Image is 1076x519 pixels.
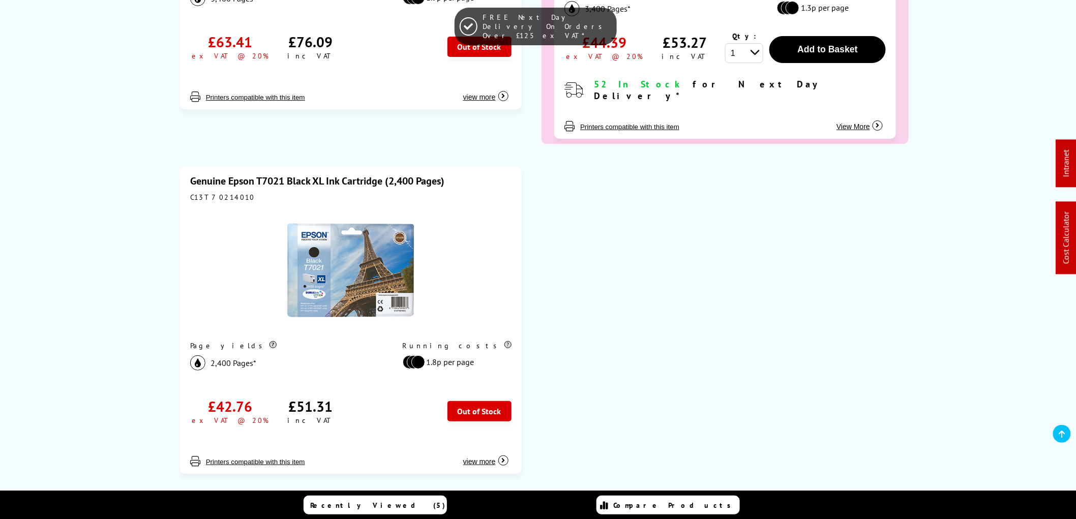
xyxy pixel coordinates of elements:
span: for Next Day Delivery* [594,78,822,102]
div: Page yields [190,341,383,350]
span: Compare Products [613,501,736,510]
button: Printers compatible with this item [203,457,308,466]
div: inc VAT [287,51,334,60]
a: Recently Viewed (5) [304,496,447,514]
a: Intranet [1061,150,1071,177]
a: Compare Products [596,496,740,514]
div: ex VAT @ 20% [192,416,268,425]
div: C13T70214010 [190,193,512,202]
div: £42.76 [208,397,252,416]
span: view more [463,93,496,101]
a: Cost Calculator [1061,212,1071,264]
a: Genuine Epson T7021 Black XL Ink Cartridge (2,400 Pages) [190,174,444,188]
div: ex VAT @ 20% [566,52,643,61]
span: view more [463,457,496,466]
span: Recently Viewed (5) [310,501,445,510]
span: Add to Basket [798,44,858,54]
button: View More [833,112,886,131]
div: ex VAT @ 20% [192,51,268,60]
span: 2,400 Pages* [211,358,256,368]
span: 52 In Stock [594,78,684,90]
div: Out of Stock [447,401,512,421]
button: Printers compatible with this item [577,123,682,131]
button: view more [460,82,512,102]
div: inc VAT [662,52,708,61]
div: inc VAT [287,416,334,425]
li: 1.8p per page [403,355,506,369]
div: £51.31 [288,397,333,416]
img: Epson T7021 Black XL Ink Cartridge (2,400 Pages) [287,207,414,334]
button: view more [460,447,512,466]
span: View More [836,123,870,131]
img: black_icon.svg [190,355,205,371]
span: FREE Next Day Delivery On Orders Over £125 ex VAT* [483,13,611,40]
button: Printers compatible with this item [203,93,308,102]
div: Running costs [403,341,512,350]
